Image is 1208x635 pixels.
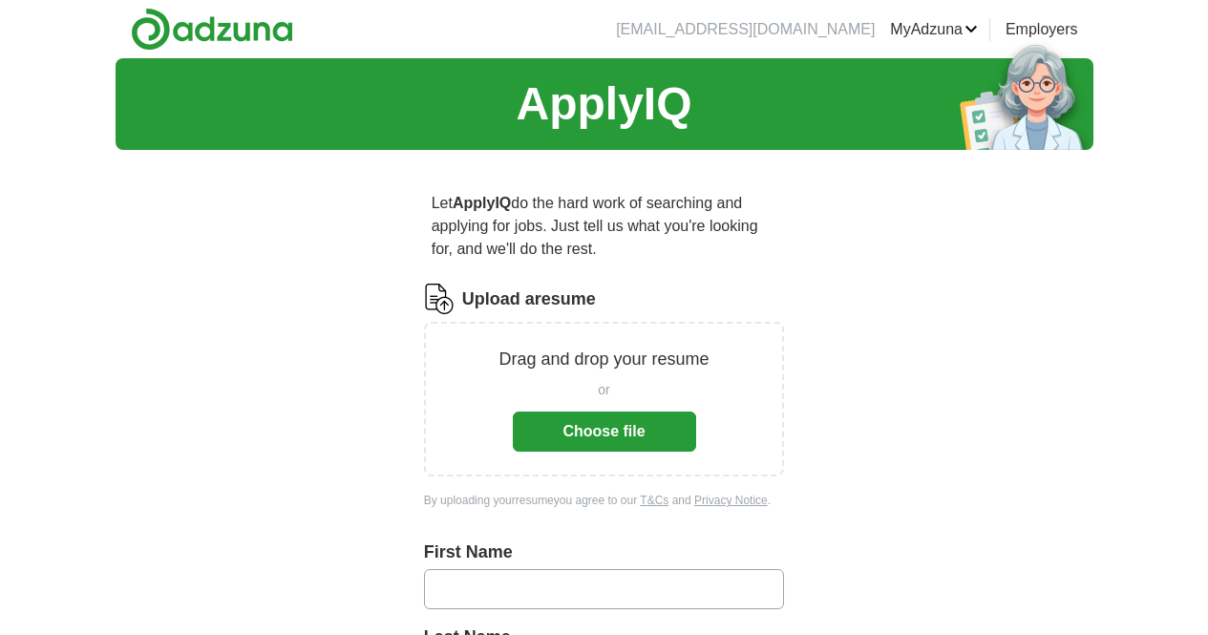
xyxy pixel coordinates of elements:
h1: ApplyIQ [516,70,691,138]
div: By uploading your resume you agree to our and . [424,492,785,509]
a: Employers [1006,18,1078,41]
img: Adzuna logo [131,8,293,51]
label: First Name [424,540,785,565]
li: [EMAIL_ADDRESS][DOMAIN_NAME] [616,18,875,41]
button: Choose file [513,412,696,452]
p: Drag and drop your resume [498,347,709,372]
label: Upload a resume [462,286,596,312]
a: Privacy Notice [694,494,768,507]
a: MyAdzuna [890,18,978,41]
a: T&Cs [640,494,668,507]
p: Let do the hard work of searching and applying for jobs. Just tell us what you're looking for, an... [424,184,785,268]
span: or [598,380,609,400]
strong: ApplyIQ [453,195,511,211]
img: CV Icon [424,284,455,314]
